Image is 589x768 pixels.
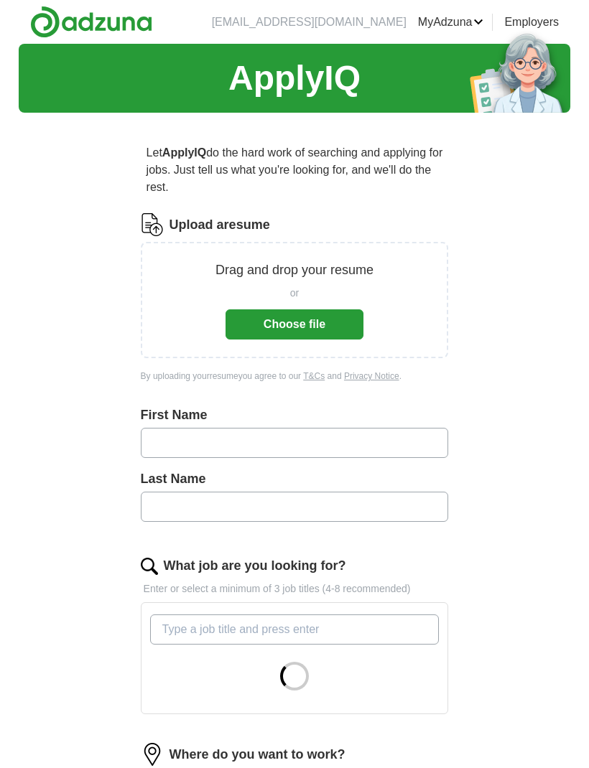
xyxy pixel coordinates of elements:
[164,556,346,576] label: What job are you looking for?
[150,614,440,645] input: Type a job title and press enter
[141,139,449,202] p: Let do the hard work of searching and applying for jobs. Just tell us what you're looking for, an...
[344,371,399,381] a: Privacy Notice
[30,6,152,38] img: Adzuna logo
[290,286,299,301] span: or
[141,558,158,575] img: search.png
[170,215,270,235] label: Upload a resume
[212,14,407,31] li: [EMAIL_ADDRESS][DOMAIN_NAME]
[504,14,559,31] a: Employers
[418,14,484,31] a: MyAdzuna
[141,581,449,596] p: Enter or select a minimum of 3 job titles (4-8 recommended)
[141,406,449,425] label: First Name
[215,261,374,280] p: Drag and drop your resume
[303,371,325,381] a: T&Cs
[162,146,206,159] strong: ApplyIQ
[141,370,449,383] div: By uploading your resume you agree to our and .
[228,52,361,104] h1: ApplyIQ
[141,743,164,766] img: location.png
[170,745,345,764] label: Where do you want to work?
[226,309,363,339] button: Choose file
[141,213,164,236] img: CV Icon
[141,469,449,489] label: Last Name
